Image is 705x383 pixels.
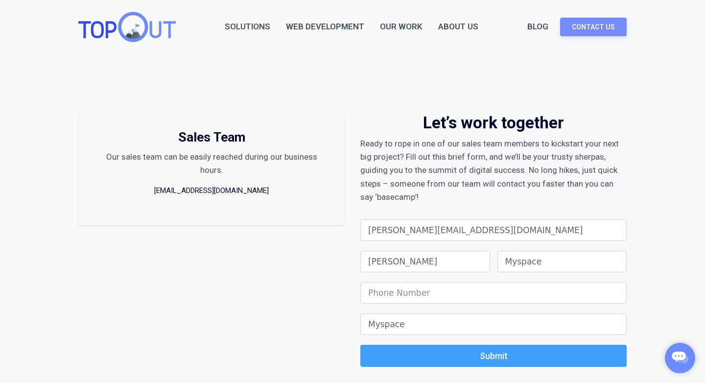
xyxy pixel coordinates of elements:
div: Ready to rope in one of our sales team members to kickstart your next big project? Fill out this ... [360,137,627,204]
a: Blog [527,20,548,33]
div: About Us [438,20,478,33]
h4: Let’s work together [423,113,564,133]
input: Phone [360,282,627,304]
div: Our sales team can be easily reached during our business hours. [94,150,329,177]
a: [EMAIL_ADDRESS][DOMAIN_NAME] [153,185,270,197]
a: Our Work [380,20,423,33]
a: Web Development [286,20,364,33]
input: email [360,219,627,241]
button: Submit [360,345,627,367]
input: Last Name [497,251,627,272]
input: First Name [360,251,490,272]
input: Company [360,313,627,335]
h5: Sales Team [178,128,245,146]
a: Solutions [225,20,270,33]
a: Contact Us [560,18,627,36]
